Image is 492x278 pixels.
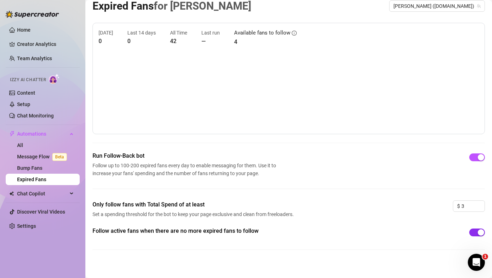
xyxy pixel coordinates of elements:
[17,165,42,171] a: Bump Fans
[477,4,481,8] span: team
[461,201,485,211] input: 0.00
[234,37,297,46] article: 4
[52,153,67,161] span: Beta
[99,29,113,37] article: [DATE]
[6,11,59,18] img: logo-BBDzfeDw.svg
[17,154,70,159] a: Message FlowBeta
[170,37,187,46] article: 42
[17,90,35,96] a: Content
[92,227,296,235] span: Follow active fans when there are no more expired fans to follow
[292,31,297,36] span: info-circle
[92,210,296,218] span: Set a spending threshold for the bot to keep your page exclusive and clean from freeloaders.
[17,128,68,140] span: Automations
[127,29,156,37] article: Last 14 days
[17,142,23,148] a: All
[17,27,31,33] a: Home
[10,77,46,83] span: Izzy AI Chatter
[393,1,481,11] span: Marie (mariemad.fit)
[17,209,65,215] a: Discover Viral Videos
[9,131,15,137] span: thunderbolt
[92,200,296,209] span: Only follow fans with Total Spend of at least
[17,223,36,229] a: Settings
[201,37,220,46] article: —
[17,38,74,50] a: Creator Analytics
[92,162,279,177] span: Follow up to 100-200 expired fans every day to enable messaging for them. Use it to increase your...
[9,191,14,196] img: Chat Copilot
[482,254,488,259] span: 1
[92,152,279,160] span: Run Follow-Back bot
[17,188,68,199] span: Chat Copilot
[17,101,30,107] a: Setup
[127,37,156,46] article: 0
[234,29,290,37] article: Available fans to follow
[201,29,220,37] article: Last run
[468,254,485,271] iframe: Intercom live chat
[49,74,60,84] img: AI Chatter
[170,29,187,37] article: All Time
[17,113,54,119] a: Chat Monitoring
[17,56,52,61] a: Team Analytics
[17,177,46,182] a: Expired Fans
[99,37,113,46] article: 0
